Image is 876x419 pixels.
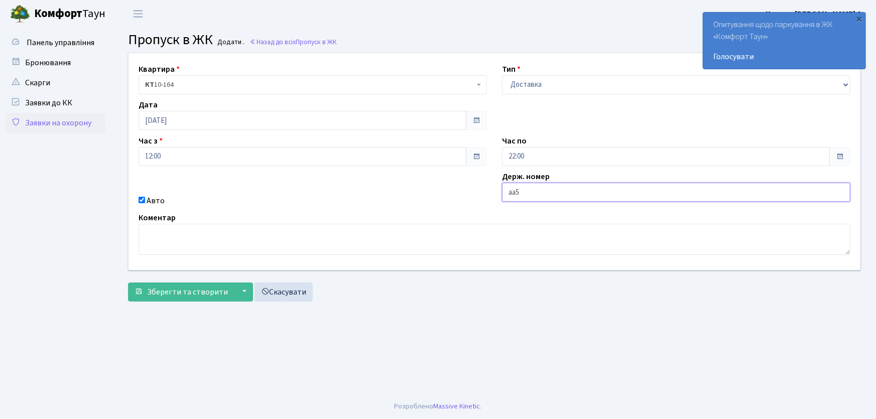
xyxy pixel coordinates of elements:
img: logo.png [10,4,30,24]
button: Зберегти та створити [128,283,234,302]
span: Таун [34,6,105,23]
a: Скасувати [255,283,313,302]
b: КТ [145,80,154,90]
label: Тип [502,63,521,75]
label: Квартира [139,63,180,75]
b: Цитрус [PERSON_NAME] А. [766,9,864,20]
div: × [854,14,864,24]
small: Додати . [216,38,245,47]
a: Massive Kinetic [434,401,480,411]
label: Час по [502,135,527,147]
span: <b>КТ</b>&nbsp;&nbsp;&nbsp;&nbsp;10-164 [139,75,487,94]
div: Розроблено . [395,401,482,412]
a: Назад до всіхПропуск в ЖК [249,37,337,47]
a: Бронювання [5,53,105,73]
div: Опитування щодо паркування в ЖК «Комфорт Таун» [703,13,865,69]
label: Коментар [139,212,176,224]
a: Скарги [5,73,105,93]
label: Держ. номер [502,171,550,183]
label: Дата [139,99,158,111]
a: Голосувати [713,51,855,63]
span: <b>КТ</b>&nbsp;&nbsp;&nbsp;&nbsp;10-164 [145,80,474,90]
button: Переключити навігацію [126,6,151,22]
input: AA0001AA [502,183,850,202]
a: Заявки на охорону [5,113,105,133]
a: Заявки до КК [5,93,105,113]
b: Комфорт [34,6,82,22]
a: Панель управління [5,33,105,53]
a: Цитрус [PERSON_NAME] А. [766,8,864,20]
span: Панель управління [27,37,94,48]
label: Авто [147,195,165,207]
span: Пропуск в ЖК [296,37,337,47]
span: Пропуск в ЖК [128,30,213,50]
span: Зберегти та створити [147,287,228,298]
label: Час з [139,135,163,147]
